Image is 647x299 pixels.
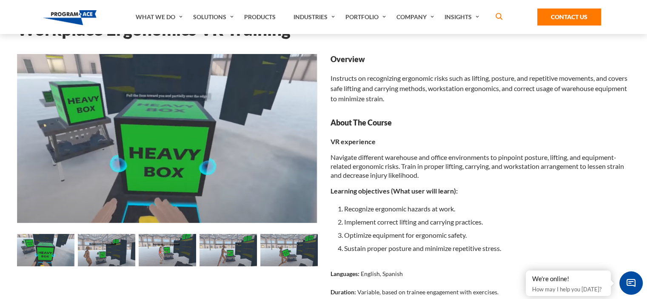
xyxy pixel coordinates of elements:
[139,234,196,266] img: Workplace Ergonomics VR Training - Preview 3
[43,10,97,25] img: Program-Ace
[344,215,630,228] li: Implement correct lifting and carrying practices.
[537,9,601,26] a: Contact Us
[17,54,317,223] img: Workplace Ergonomics VR Training - Preview 1
[331,186,630,195] p: Learning objectives (What user will learn):
[361,269,403,278] p: English, Spanish
[344,242,630,255] li: Sustain proper posture and minimize repetitive stress.
[344,228,630,242] li: Optimize equipment for ergonomic safety.
[331,270,359,277] strong: Languages:
[344,202,630,215] li: Recognize ergonomic hazards at work.
[17,22,630,37] h1: Workplace Ergonomics VR Training
[331,288,356,296] strong: Duration:
[331,54,630,65] strong: Overview
[331,137,630,146] p: VR experience
[17,234,74,266] img: Workplace Ergonomics VR Training - Preview 1
[357,288,499,296] p: Variable, based on trainee engagement with exercises.
[331,54,630,104] div: Instructs on recognizing ergonomic risks such as lifting, posture, and repetitive movements, and ...
[200,234,257,266] img: Workplace Ergonomics VR Training - Preview 4
[532,275,604,283] div: We're online!
[331,153,630,179] p: Navigate different warehouse and office environments to pinpoint posture, lifting, and equipment-...
[331,117,630,128] strong: About The Course
[78,234,135,266] img: Workplace Ergonomics VR Training - Preview 2
[532,284,604,294] p: How may I help you [DATE]?
[260,234,318,266] img: Workplace Ergonomics VR Training - Preview 5
[619,271,643,295] span: Chat Widget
